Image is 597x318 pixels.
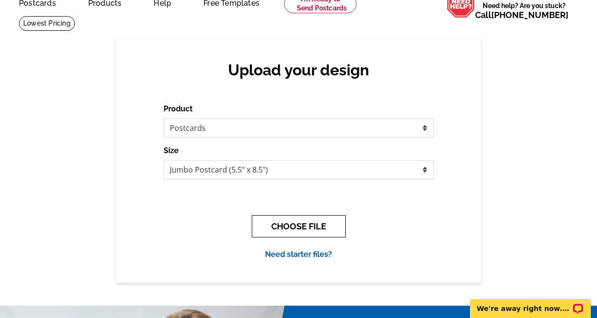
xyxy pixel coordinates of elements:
[252,215,346,237] button: CHOOSE FILE
[475,10,569,20] span: Call
[164,103,193,115] label: Product
[491,10,569,20] a: [PHONE_NUMBER]
[164,145,179,156] label: Size
[173,61,424,79] h2: Upload your design
[265,250,332,259] a: Need starter files?
[464,288,597,318] iframe: LiveChat chat widget
[475,1,573,20] span: Need help? Are you stuck?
